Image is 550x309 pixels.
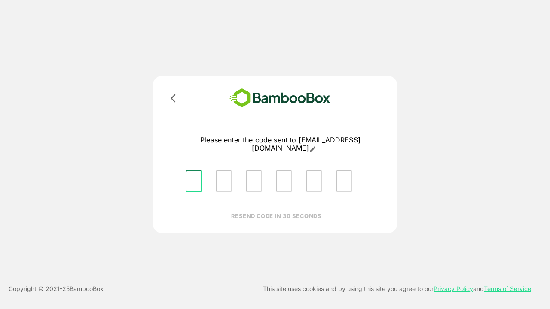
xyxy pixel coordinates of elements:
a: Terms of Service [484,285,531,292]
p: This site uses cookies and by using this site you agree to our and [263,284,531,294]
input: Please enter OTP character 4 [276,170,292,192]
input: Please enter OTP character 3 [246,170,262,192]
input: Please enter OTP character 6 [336,170,352,192]
img: bamboobox [217,86,343,110]
a: Privacy Policy [434,285,473,292]
input: Please enter OTP character 5 [306,170,322,192]
input: Please enter OTP character 1 [186,170,202,192]
input: Please enter OTP character 2 [216,170,232,192]
p: Please enter the code sent to [EMAIL_ADDRESS][DOMAIN_NAME] [179,136,382,153]
p: Copyright © 2021- 25 BambooBox [9,284,104,294]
